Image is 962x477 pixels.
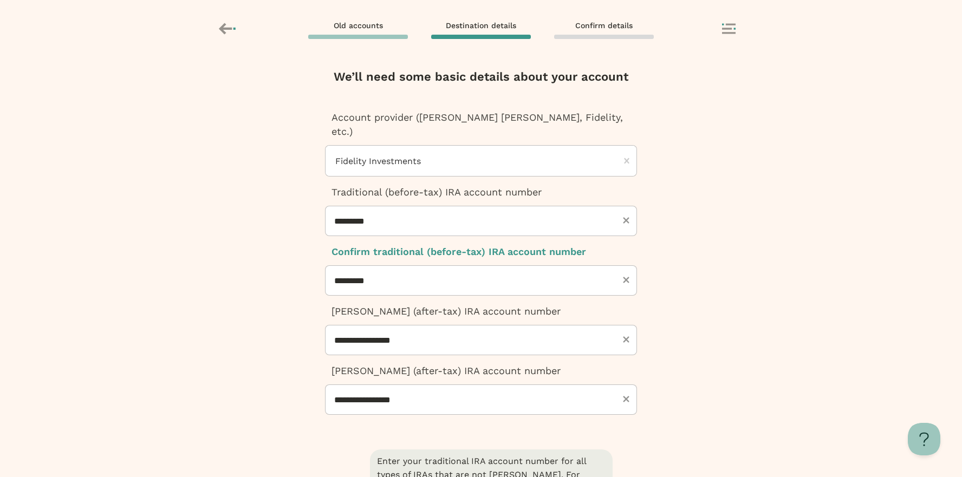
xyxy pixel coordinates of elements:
[325,110,637,139] p: Account provider ([PERSON_NAME] [PERSON_NAME], Fidelity, etc.)
[446,21,516,30] span: Destination details
[325,245,637,259] p: Confirm traditional (before-tax) IRA account number
[325,185,637,199] p: Traditional (before-tax) IRA account number
[575,21,633,30] span: Confirm details
[334,68,628,86] h2: We’ll need some basic details about your account
[334,21,383,30] span: Old accounts
[908,423,940,455] iframe: Help Scout Beacon - Open
[325,304,637,318] p: [PERSON_NAME] (after-tax) IRA account number
[325,364,637,378] p: [PERSON_NAME] (after-tax) IRA account number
